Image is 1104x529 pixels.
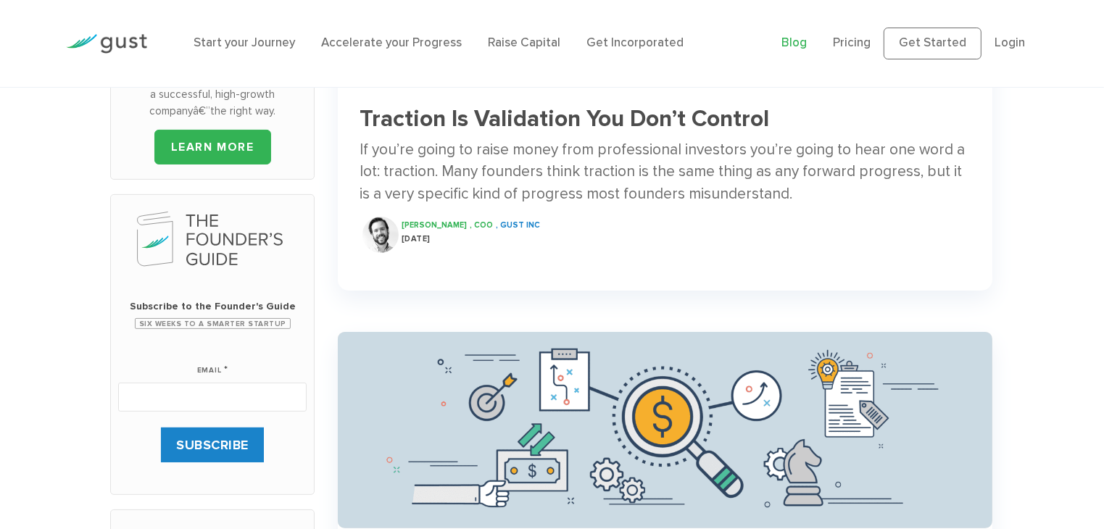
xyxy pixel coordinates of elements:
[995,36,1025,50] a: Login
[360,139,971,205] div: If you’re going to raise money from professional investors you’re going to hear one word a lot: t...
[360,107,971,132] h3: Traction Is Validation You Don’t Control
[197,348,228,377] label: Email
[194,36,295,50] a: Start your Journey
[338,332,992,528] img: Startup Pricing Strategy Concepts Df0332e27679a759546818ede07d464577116d19979330954a439fea980ac7d2
[118,70,307,120] p: We have everything you need to build a successful, high-growth companyâ€”the right way.
[118,299,307,314] span: Subscribe to the Founder's Guide
[135,318,291,329] span: Six Weeks to a Smarter Startup
[66,34,147,54] img: Gust Logo
[402,220,467,230] span: [PERSON_NAME]
[833,36,871,50] a: Pricing
[470,220,493,230] span: , COO
[586,36,684,50] a: Get Incorporated
[402,234,431,243] span: [DATE]
[884,28,981,59] a: Get Started
[781,36,807,50] a: Blog
[321,36,462,50] a: Accelerate your Progress
[154,130,271,164] a: LEARN MORE
[488,36,560,50] a: Raise Capital
[362,217,399,253] img: Ryan Nash
[161,428,264,462] input: SUBSCRIBE
[496,220,540,230] span: , Gust INC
